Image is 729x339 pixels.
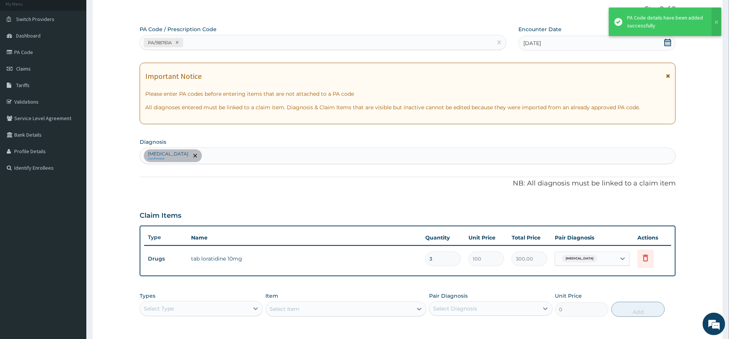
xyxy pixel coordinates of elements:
[508,230,551,245] th: Total Price
[145,72,202,80] h1: Important Notice
[123,4,141,22] div: Minimize live chat window
[266,292,279,300] label: Item
[140,138,166,146] label: Diagnosis
[422,230,465,245] th: Quantity
[144,252,187,266] td: Drugs
[16,32,41,39] span: Dashboard
[555,292,582,300] label: Unit Price
[140,179,676,188] p: NB: All diagnosis must be linked to a claim item
[140,293,155,299] label: Types
[192,152,199,159] span: remove selection option
[140,5,676,14] p: Step 2 of 2
[518,26,562,33] label: Encounter Date
[429,292,468,300] label: Pair Diagnosis
[16,16,54,23] span: Switch Providers
[187,230,422,245] th: Name
[144,305,174,312] div: Select Type
[523,39,541,47] span: [DATE]
[148,151,188,157] p: [MEDICAL_DATA]
[140,26,217,33] label: PA Code / Prescription Code
[16,65,31,72] span: Claims
[433,305,477,312] div: Select Diagnosis
[4,205,143,231] textarea: Type your message and hit 'Enter'
[145,90,670,98] p: Please enter PA codes before entering items that are not attached to a PA code
[16,82,30,89] span: Tariffs
[44,95,104,170] span: We're online!
[144,231,187,244] th: Type
[140,212,181,220] h3: Claim Items
[39,42,126,52] div: Chat with us now
[551,230,634,245] th: Pair Diagnosis
[145,104,670,111] p: All diagnoses entered must be linked to a claim item. Diagnosis & Claim Items that are visible bu...
[465,230,508,245] th: Unit Price
[612,302,665,317] button: Add
[148,157,188,161] small: confirmed
[627,14,705,30] div: PA Code details have been added successfully
[146,38,173,47] div: PA/9B761A
[562,255,597,262] span: [MEDICAL_DATA]
[14,38,30,56] img: d_794563401_company_1708531726252_794563401
[187,251,422,266] td: tab loratidine 10mg
[634,230,671,245] th: Actions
